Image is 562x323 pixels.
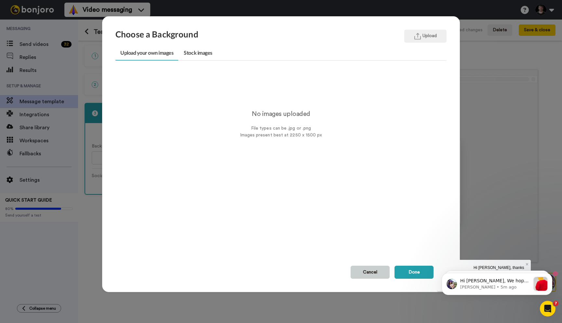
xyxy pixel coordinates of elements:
img: mute-white.svg [21,21,29,29]
img: upload.svg [414,33,421,40]
span: Hi [PERSON_NAME], thanks for joining us with a paid account! Wanted to say thanks in person, so p... [36,6,88,52]
iframe: Intercom live chat [540,301,555,316]
iframe: Intercom notifications message [432,260,562,305]
button: Upload [404,30,447,43]
a: Upload your own images [115,46,178,61]
div: No images uploaded [115,70,447,139]
h3: Choose a Background [115,30,198,43]
div: File types can be .jpg or .png Images present best at 2250 x 1500 px [115,125,447,139]
button: Cancel [351,266,390,279]
a: Stock images [179,46,217,61]
span: 7 [553,301,558,306]
img: 3183ab3e-59ed-45f6-af1c-10226f767056-1659068401.jpg [1,1,18,19]
button: Done [395,266,434,279]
